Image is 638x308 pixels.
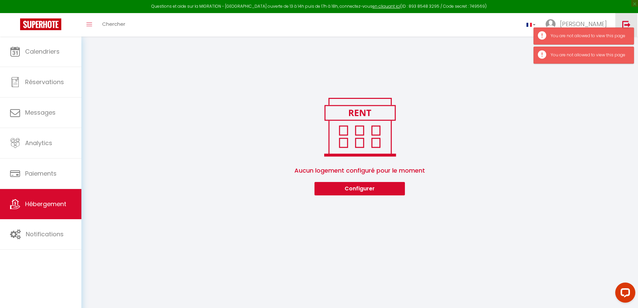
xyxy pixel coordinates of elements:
[25,200,66,208] span: Hébergement
[546,19,556,29] img: ...
[89,159,630,182] span: Aucun logement configuré pour le moment
[20,18,61,30] img: Super Booking
[560,20,607,28] span: [PERSON_NAME]
[97,13,130,37] a: Chercher
[314,182,405,195] button: Configurer
[102,20,125,27] span: Chercher
[610,280,638,308] iframe: LiveChat chat widget
[551,52,627,58] div: You are not allowed to view this page
[541,13,615,37] a: ... [PERSON_NAME]
[25,47,60,56] span: Calendriers
[25,139,52,147] span: Analytics
[25,169,57,178] span: Paiements
[25,78,64,86] span: Réservations
[25,108,56,117] span: Messages
[622,20,631,29] img: logout
[372,3,400,9] a: en cliquant ici
[26,230,64,238] span: Notifications
[317,95,403,159] img: rent.png
[551,33,627,39] div: You are not allowed to view this page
